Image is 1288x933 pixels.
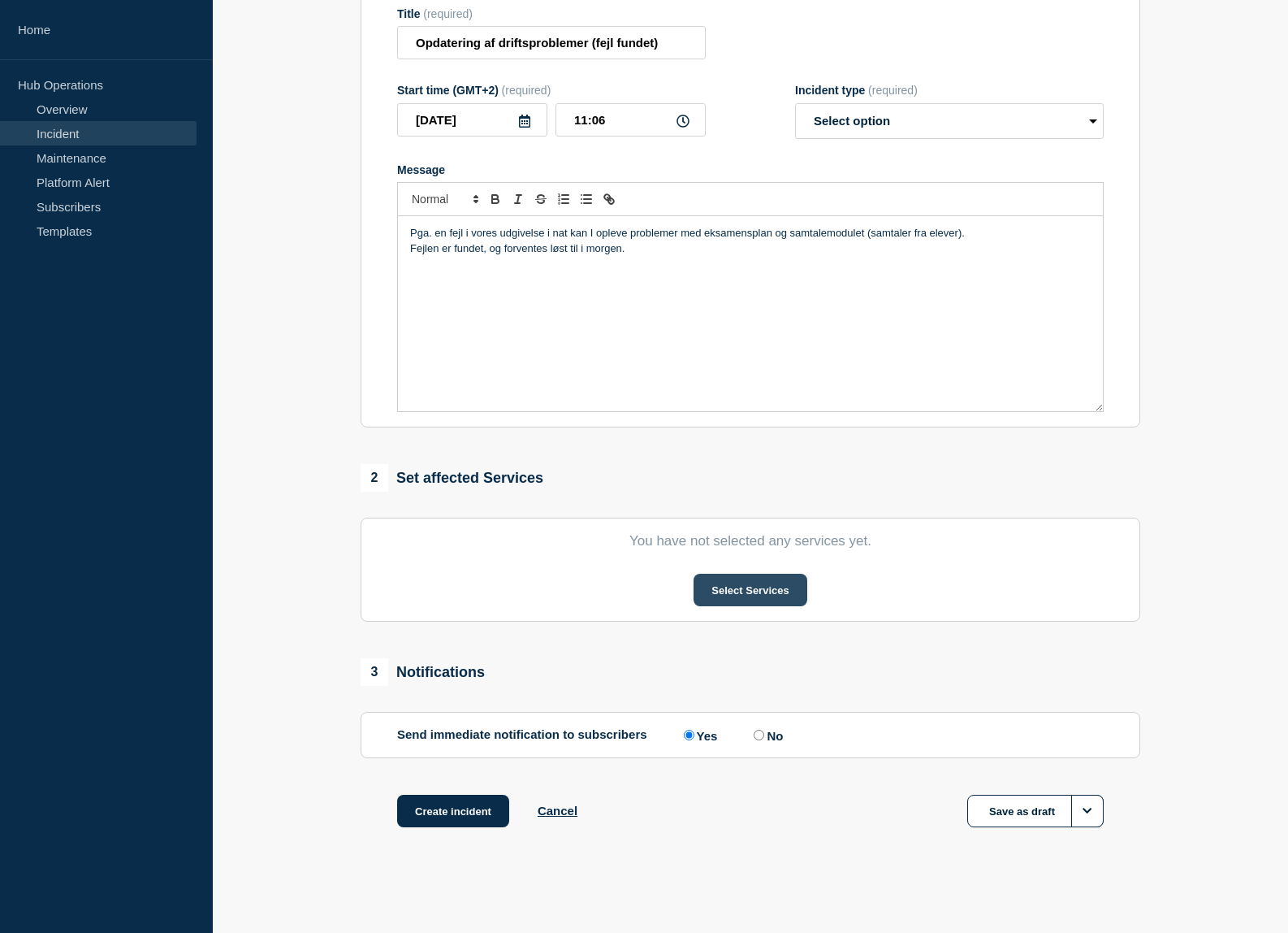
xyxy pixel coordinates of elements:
label: Yes [680,727,718,743]
p: Pga. en fejl i vores udgivelse i nat kan I opleve problemer med eksamensplan og samtalemodulet (s... [410,226,1091,241]
p: Send immediate notification to subscribers [397,727,647,743]
label: No [750,727,783,743]
div: Title [397,7,706,20]
button: Toggle bulleted list [575,189,598,209]
span: (required) [423,7,473,20]
div: Incident type [795,84,1104,97]
div: Notifications [361,658,485,686]
input: Title [397,26,706,59]
button: Toggle bold text [484,189,507,209]
div: Start time (GMT+2) [397,84,706,97]
button: Toggle ordered list [552,189,575,209]
span: (required) [868,84,918,97]
span: Font size [404,189,484,209]
button: Options [1071,795,1104,827]
button: Toggle strikethrough text [529,189,552,209]
p: Fejlen er fundet, og forventes løst til i morgen. [410,241,1091,256]
input: YYYY-MM-DD [397,103,547,137]
button: Cancel [538,804,577,818]
button: Toggle link [598,189,620,209]
div: Message [397,163,1104,176]
div: Message [398,216,1103,411]
select: Incident type [795,103,1104,139]
input: HH:MM [555,103,706,137]
span: (required) [502,84,551,97]
button: Select Services [694,574,806,606]
span: 3 [361,658,388,686]
button: Toggle italic text [507,189,529,209]
button: Save as draft [967,795,1104,827]
button: Create incident [397,795,509,827]
div: Send immediate notification to subscribers [397,727,1104,743]
span: 2 [361,464,388,492]
input: No [754,730,764,740]
div: Set affected Services [361,464,543,492]
input: Yes [684,730,694,740]
p: You have not selected any services yet. [397,533,1104,549]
